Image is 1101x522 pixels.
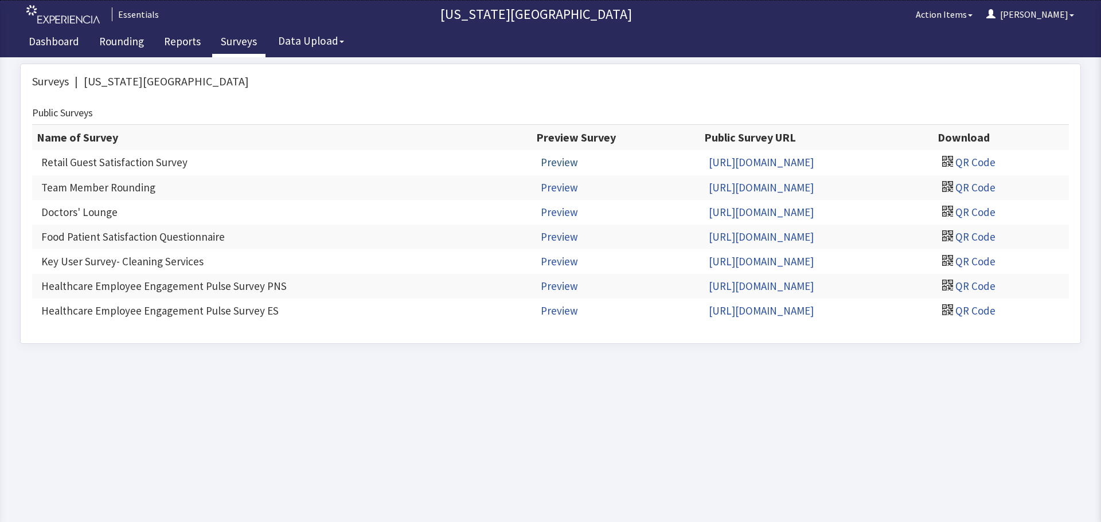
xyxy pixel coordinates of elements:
[955,172,995,186] a: QR Code
[955,98,995,112] a: QR Code
[709,172,814,186] a: [URL][DOMAIN_NAME]
[32,50,1069,61] h4: Public Surveys
[955,197,995,211] a: QR Code
[32,67,532,93] th: Name of Survey
[979,3,1081,26] button: [PERSON_NAME]
[955,246,995,260] a: QR Code
[955,148,995,162] a: QR Code
[32,192,532,217] td: Key User Survey- Cleaning Services
[541,197,578,211] a: Preview
[32,93,532,117] td: Retail Guest Satisfaction Survey
[541,98,578,112] a: Preview
[20,29,88,57] a: Dashboard
[709,148,814,162] a: [URL][DOMAIN_NAME]
[955,123,995,137] a: QR Code
[26,5,100,24] img: experiencia_logo.png
[532,67,700,93] th: Preview Survey
[271,30,351,52] button: Data Upload
[541,246,578,260] a: Preview
[955,222,995,236] a: QR Code
[700,67,933,93] th: Public Survey URL
[709,222,814,236] a: [URL][DOMAIN_NAME]
[69,17,84,31] span: |
[709,246,814,260] a: [URL][DOMAIN_NAME]
[32,217,532,241] td: Healthcare Employee Engagement Pulse Survey PNS
[32,15,1069,38] div: Surveys [US_STATE][GEOGRAPHIC_DATA]
[541,222,578,236] a: Preview
[709,123,814,137] a: [URL][DOMAIN_NAME]
[709,197,814,211] a: [URL][DOMAIN_NAME]
[32,167,532,192] td: Food Patient Satisfaction Questionnaire
[212,29,266,57] a: Surveys
[541,172,578,186] a: Preview
[91,29,153,57] a: Rounding
[32,118,532,143] td: Team Member Rounding
[112,7,159,21] div: Essentials
[32,241,532,266] td: Healthcare Employee Engagement Pulse Survey ES
[933,67,1069,93] th: Download
[541,148,578,162] a: Preview
[163,5,909,23] p: [US_STATE][GEOGRAPHIC_DATA]
[541,123,578,137] a: Preview
[155,29,209,57] a: Reports
[909,3,979,26] button: Action Items
[32,143,532,167] td: Doctors' Lounge
[709,98,814,112] a: [URL][DOMAIN_NAME]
